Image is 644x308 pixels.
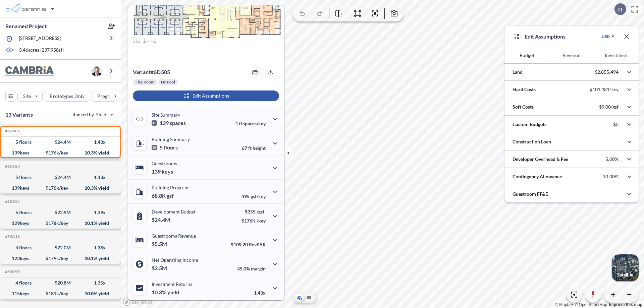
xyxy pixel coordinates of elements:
[19,47,64,54] p: 5.46 acres ( 237,958 sf)
[525,33,566,41] p: Edit Assumptions
[594,47,639,63] button: Investment
[164,144,178,151] span: floors
[251,266,266,271] span: margin
[4,199,20,204] h5: Click to copy the code
[17,91,43,102] button: Site
[513,86,536,93] p: Hard Costs
[152,192,174,199] p: 68.8K
[23,93,31,100] p: Site
[4,129,20,133] h5: Click to copy the code
[67,109,117,120] button: Ranked by Yield
[231,242,266,247] p: $109.20
[513,191,548,197] p: Guestroom FF&E
[5,66,54,76] img: BrandImage
[609,302,642,307] a: Improve this map
[513,138,551,145] p: Construction Loan
[589,86,619,93] p: $101,481/key
[602,34,610,39] div: USD
[504,47,549,63] button: Budget
[513,173,562,180] p: Contingency Allowance
[152,144,178,151] p: 5
[5,111,33,119] p: 13 Variants
[123,298,152,306] a: Mapbox homepage
[305,294,313,302] button: Site Plan
[152,257,198,263] p: Net Operating Income
[152,185,189,190] p: Building Program
[152,209,196,214] p: Development Budget
[605,156,619,162] p: 5.00%
[167,192,174,199] span: gsf
[575,302,607,307] a: OpenStreetMap
[243,121,266,126] span: spaces/key
[133,69,170,75] p: # 6d505
[612,254,639,281] img: Switcher Image
[152,112,180,118] p: Site Summary
[513,156,568,163] p: Developer Overhead & Fee
[152,168,173,175] p: 139
[133,90,279,101] button: Edit Assumptions
[152,120,186,126] p: 139
[296,294,304,302] button: Aerial View
[613,121,619,127] p: $0
[170,120,186,126] span: spaces
[241,193,266,199] p: 495
[50,93,85,100] p: Prototypes Only
[91,66,102,76] img: user logo
[555,302,574,307] a: Mapbox
[257,209,264,214] span: /gsf
[241,209,266,214] p: $355
[92,91,128,102] button: Program
[97,93,116,100] p: Program
[618,6,622,12] p: D
[96,111,107,118] span: Yield
[152,233,196,239] p: Guestrooms Revenue
[5,22,47,30] p: Renamed Project
[152,161,177,166] p: Guestrooms
[19,35,61,43] p: [STREET_ADDRESS]
[152,217,171,223] p: $24.4M
[248,145,252,151] span: ft
[4,164,20,169] h5: Click to copy the code
[152,136,190,142] p: Building Summary
[161,79,175,85] p: No Pool
[599,104,619,110] p: $9.00/gsf
[44,91,90,102] button: Prototypes Only
[152,289,179,296] p: 10.3%
[513,69,523,75] p: Land
[152,241,168,247] p: $5.5M
[237,266,266,271] p: 45.0%
[162,168,173,175] span: keys
[242,145,266,151] p: 67
[603,174,619,180] p: 10.00%
[251,193,266,199] span: gsf/key
[612,254,639,281] button: Switcher ImageSatellite
[253,145,266,151] span: height
[133,69,151,75] span: Variant
[513,121,546,128] p: Custom Budgets
[257,218,266,224] span: /key
[235,121,266,126] p: 1.0
[152,265,168,271] p: $2.5M
[549,47,594,63] button: Revenue
[167,289,179,296] span: yield
[254,290,266,296] p: 1.43x
[152,281,192,287] p: Investment Returns
[4,269,20,274] h5: Click to copy the code
[4,234,20,239] h5: Click to copy the code
[595,69,619,75] p: $2,855,494
[617,272,633,278] p: Satellite
[241,218,266,224] p: $176K
[136,79,154,85] p: Flex Room
[249,242,266,247] span: RevPAR
[513,104,534,110] p: Soft Costs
